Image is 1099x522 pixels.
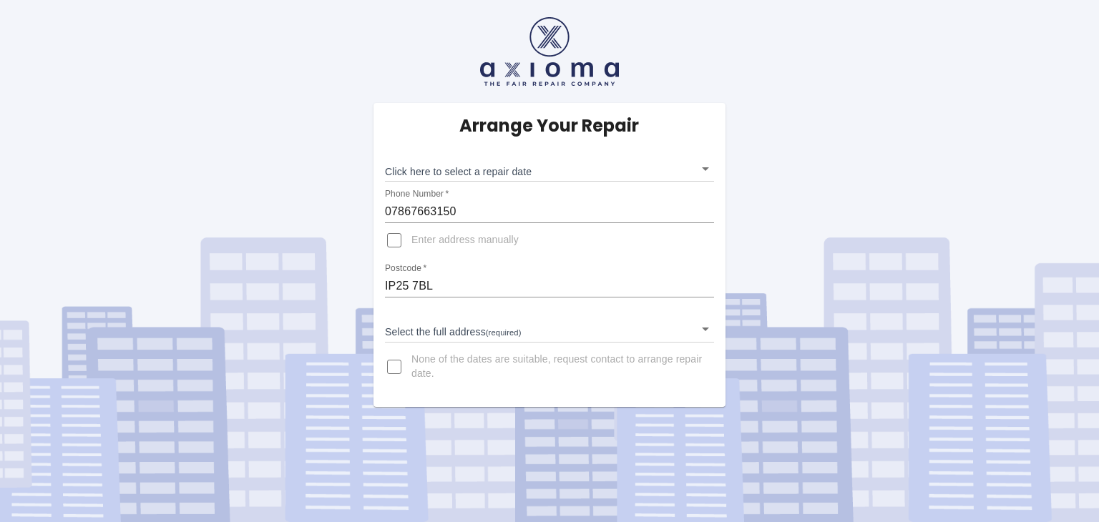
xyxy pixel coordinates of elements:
label: Phone Number [385,188,449,200]
span: None of the dates are suitable, request contact to arrange repair date. [411,353,703,381]
span: Enter address manually [411,233,519,247]
label: Postcode [385,262,426,275]
img: axioma [480,17,619,86]
h5: Arrange Your Repair [459,114,639,137]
